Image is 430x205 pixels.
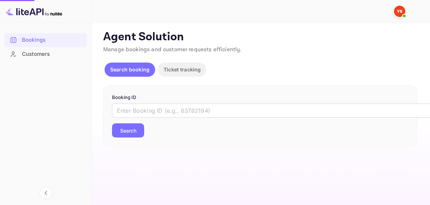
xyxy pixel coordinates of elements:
[112,123,144,137] button: Search
[4,33,87,46] a: Bookings
[4,47,87,60] a: Customers
[40,187,52,199] button: Collapse navigation
[4,33,87,47] div: Bookings
[394,6,405,17] img: Yandex Support
[103,30,417,44] p: Agent Solution
[4,47,87,61] div: Customers
[6,6,62,17] img: LiteAPI logo
[22,50,84,58] div: Customers
[22,36,84,44] div: Bookings
[110,66,149,73] p: Search booking
[164,66,201,73] p: Ticket tracking
[112,94,408,101] p: Booking ID
[103,46,242,53] span: Manage bookings and customer requests efficiently.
